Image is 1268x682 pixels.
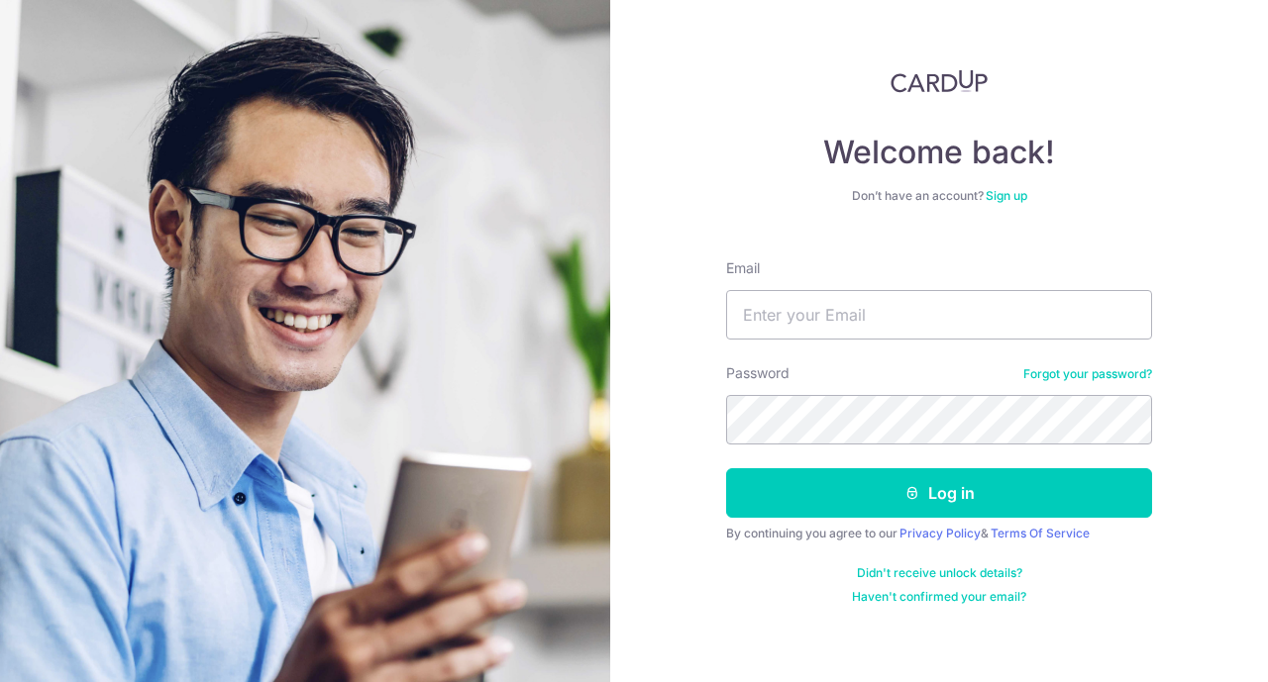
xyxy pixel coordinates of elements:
a: Terms Of Service [991,526,1090,540]
a: Haven't confirmed your email? [852,589,1026,605]
div: Don’t have an account? [726,188,1152,204]
label: Password [726,363,790,383]
a: Privacy Policy [899,526,981,540]
button: Log in [726,468,1152,518]
a: Sign up [986,188,1027,203]
a: Didn't receive unlock details? [857,565,1022,581]
div: By continuing you agree to our & [726,526,1152,541]
h4: Welcome back! [726,133,1152,172]
img: CardUp Logo [891,69,988,93]
a: Forgot your password? [1023,366,1152,382]
input: Enter your Email [726,290,1152,340]
label: Email [726,258,760,278]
